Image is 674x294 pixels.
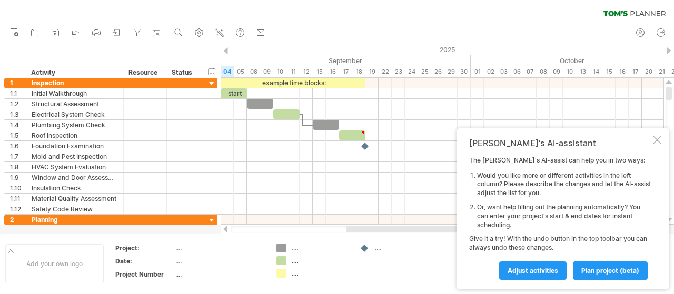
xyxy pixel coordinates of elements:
div: Activity [31,67,117,78]
div: Window and Door Assessment [32,173,118,183]
div: .... [175,270,264,279]
div: 1.8 [10,162,26,172]
div: Date: [115,257,173,266]
div: Thursday, 9 October 2025 [550,66,563,77]
div: Thursday, 25 September 2025 [418,66,431,77]
div: Planning [32,215,118,225]
div: Electrical System Check [32,109,118,119]
div: Roof Inspection [32,130,118,140]
div: Tuesday, 14 October 2025 [589,66,602,77]
div: Wednesday, 17 September 2025 [339,66,352,77]
div: Status [172,67,195,78]
div: Safety Code Review [32,204,118,214]
div: Inspection [32,78,118,88]
div: Thursday, 11 September 2025 [286,66,300,77]
div: Tuesday, 7 October 2025 [523,66,537,77]
div: Friday, 19 September 2025 [365,66,379,77]
div: Friday, 26 September 2025 [431,66,444,77]
div: 1 [10,78,26,88]
div: Friday, 12 September 2025 [300,66,313,77]
div: .... [292,269,349,278]
div: Wednesday, 1 October 2025 [471,66,484,77]
div: Friday, 10 October 2025 [563,66,576,77]
a: Adjust activities [499,261,567,280]
div: 1.4 [10,120,26,130]
div: .... [175,257,264,266]
div: HVAC System Evaluation [32,162,118,172]
div: Wednesday, 24 September 2025 [405,66,418,77]
li: Or, want help filling out the planning automatically? You can enter your project's start & end da... [477,203,651,229]
div: 1.10 [10,183,26,193]
div: 1.11 [10,194,26,204]
li: Would you like more or different activities in the left column? Please describe the changes and l... [477,171,651,198]
div: Thursday, 4 September 2025 [221,66,234,77]
div: The [PERSON_NAME]'s AI-assist can help you in two ways: Give it a try! With the undo button in th... [469,156,651,279]
div: Wednesday, 15 October 2025 [602,66,616,77]
div: .... [292,256,349,265]
div: Tuesday, 21 October 2025 [655,66,668,77]
div: Thursday, 16 October 2025 [616,66,629,77]
div: Friday, 17 October 2025 [629,66,642,77]
div: Thursday, 2 October 2025 [484,66,497,77]
div: 1.12 [10,204,26,214]
div: Add your own logo [5,244,104,283]
div: Insulation Check [32,183,118,193]
div: Thursday, 18 September 2025 [352,66,365,77]
div: 1.9 [10,173,26,183]
div: Monday, 13 October 2025 [576,66,589,77]
div: Mold and Pest Inspection [32,151,118,161]
div: 1.2 [10,99,26,109]
div: Wednesday, 8 October 2025 [537,66,550,77]
div: Monday, 22 September 2025 [379,66,392,77]
div: Monday, 29 September 2025 [444,66,458,77]
div: Friday, 5 September 2025 [234,66,247,77]
div: Project Number [115,270,173,279]
div: 1.7 [10,151,26,161]
div: Friday, 3 October 2025 [497,66,510,77]
div: 1.5 [10,130,26,140]
div: 2 [10,215,26,225]
div: Foundation Examination [32,141,118,151]
div: Tuesday, 16 September 2025 [326,66,339,77]
a: plan project (beta) [573,261,648,280]
div: Plumbing System Check [32,120,118,130]
div: .... [175,244,264,252]
div: Tuesday, 9 September 2025 [260,66,273,77]
div: Structural Assessment [32,99,118,109]
div: Monday, 6 October 2025 [510,66,523,77]
div: example time blocks: [221,78,365,88]
div: [PERSON_NAME]'s AI-assistant [469,138,651,148]
div: Monday, 8 September 2025 [247,66,260,77]
div: Material Quality Assessment [32,194,118,204]
div: Resource [128,67,161,78]
span: Adjust activities [508,267,558,275]
div: Tuesday, 30 September 2025 [458,66,471,77]
div: .... [292,244,349,252]
div: Monday, 15 September 2025 [313,66,326,77]
div: start [221,88,247,98]
div: 1.6 [10,141,26,151]
div: Monday, 20 October 2025 [642,66,655,77]
div: 1.1 [10,88,26,98]
div: Project: [115,244,173,252]
span: plan project (beta) [581,267,639,275]
div: .... [375,244,432,252]
div: September 2025 [181,55,471,66]
div: Tuesday, 23 September 2025 [392,66,405,77]
div: Initial Walkthrough [32,88,118,98]
div: 1.3 [10,109,26,119]
div: Wednesday, 10 September 2025 [273,66,286,77]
